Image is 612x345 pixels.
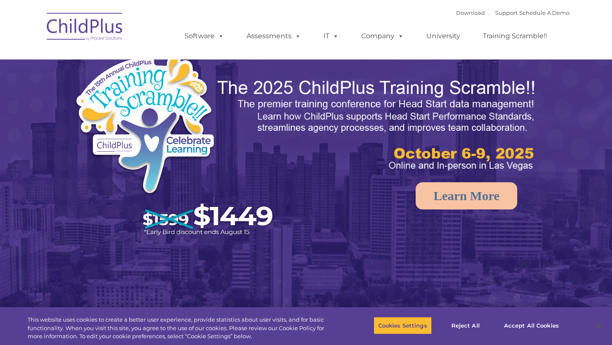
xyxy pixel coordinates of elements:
a: Support [495,9,518,16]
button: Cookies Settings [374,317,432,334]
a: IT [315,28,347,45]
a: University [418,28,469,45]
img: ChildPlus by Procare Solutions [42,7,127,49]
a: Software [176,28,232,45]
a: Assessments [238,28,309,45]
button: Accept All Cookies [499,317,564,334]
a: Download [456,9,485,16]
a: Company [353,28,412,45]
a: Training Scramble!! [474,28,555,45]
div: This website uses cookies to create a better user experience, provide statistics about user visit... [28,316,337,341]
font: | [456,9,569,16]
a: Schedule A Demo [519,9,569,16]
a: Learn More [416,182,517,209]
button: Close [589,316,608,335]
button: Reject All [439,317,492,334]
